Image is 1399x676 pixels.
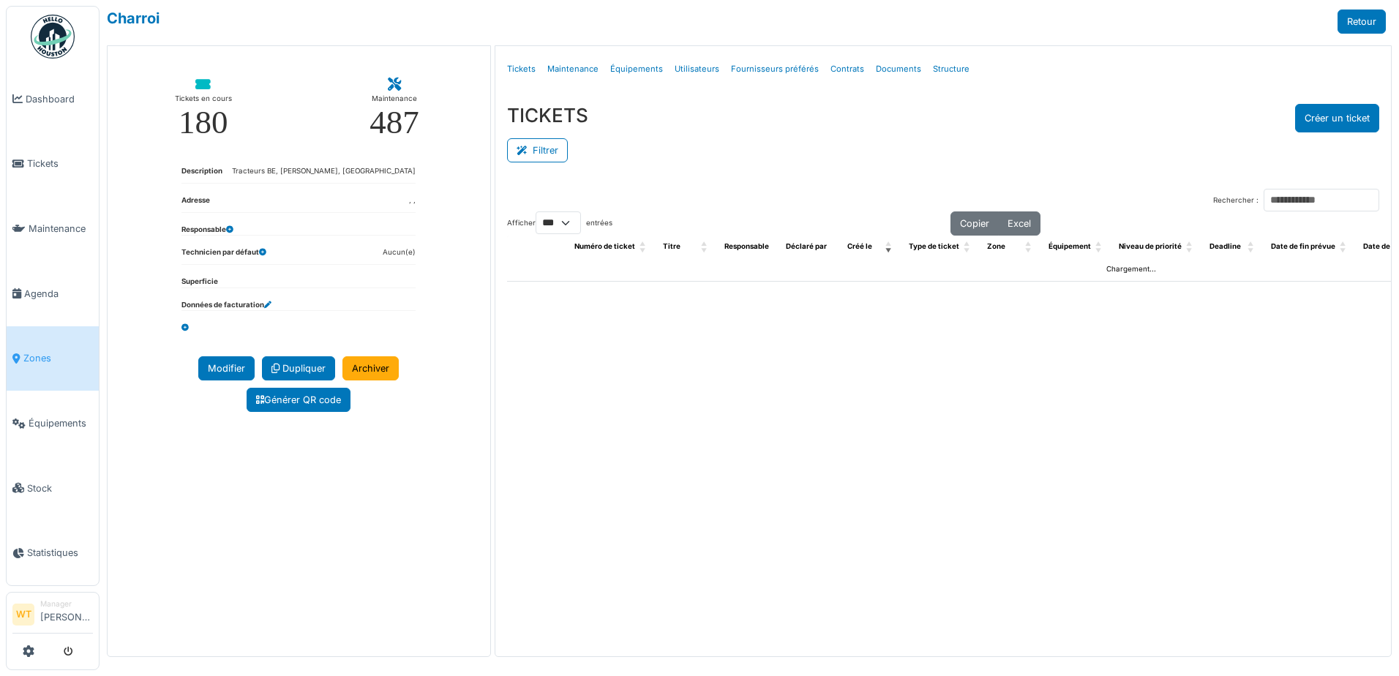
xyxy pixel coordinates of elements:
div: Manager [40,598,93,609]
a: Utilisateurs [669,52,725,86]
a: Modifier [198,356,255,380]
a: Retour [1338,10,1386,34]
a: Agenda [7,261,99,326]
dt: Responsable [181,225,233,236]
span: Équipements [29,416,93,430]
span: Date de fin prévue: Activate to sort [1340,236,1349,258]
a: Charroi [107,10,160,27]
dt: Adresse [181,195,210,212]
span: Niveau de priorité [1119,242,1182,250]
label: Afficher entrées [507,211,612,234]
a: Équipements [604,52,669,86]
span: Maintenance [29,222,93,236]
span: Déclaré par [786,242,827,250]
li: [PERSON_NAME] [40,598,93,630]
span: Type de ticket: Activate to sort [964,236,972,258]
a: Tickets [501,52,541,86]
span: Responsable [724,242,769,250]
a: Contrats [825,52,870,86]
a: Stock [7,456,99,521]
a: Dashboard [7,67,99,132]
a: Dupliquer [262,356,335,380]
a: Maintenance 487 [351,67,438,151]
a: Maintenance [541,52,604,86]
button: Copier [950,211,999,236]
span: Créé le [847,242,872,250]
button: Créer un ticket [1295,104,1379,132]
dt: Données de facturation [181,300,271,311]
a: Fournisseurs préférés [725,52,825,86]
dt: Description [181,166,222,183]
div: Tickets en cours [175,91,232,106]
div: 487 [370,106,419,139]
span: Stock [27,481,93,495]
a: Tickets en cours 180 [160,67,247,151]
div: 180 [179,106,228,139]
dd: Tracteurs BE, [PERSON_NAME], [GEOGRAPHIC_DATA] [232,166,416,177]
span: Deadline [1209,242,1241,250]
dd: Aucun(e) [383,247,416,258]
a: Zones [7,326,99,391]
span: Zone: Activate to sort [1025,236,1034,258]
dd: , , [409,195,416,206]
span: Zones [23,351,93,365]
span: Dashboard [26,92,93,106]
a: Archiver [342,356,399,380]
span: Statistiques [27,546,93,560]
dt: Superficie [181,277,218,288]
li: WT [12,604,34,626]
button: Filtrer [507,138,568,162]
span: Titre [663,242,680,250]
span: Tickets [27,157,93,170]
span: Excel [1008,218,1031,229]
span: Titre: Activate to sort [701,236,710,258]
label: Rechercher : [1213,195,1259,206]
a: Équipements [7,391,99,456]
a: WT Manager[PERSON_NAME] [12,598,93,634]
span: Type de ticket [909,242,959,250]
span: Créé le: Activate to remove sorting [885,236,894,258]
a: Statistiques [7,521,99,586]
dt: Technicien par défaut [181,247,266,264]
a: Tickets [7,132,99,197]
span: Équipement: Activate to sort [1095,236,1104,258]
select: Afficherentrées [536,211,581,234]
a: Documents [870,52,927,86]
button: Excel [998,211,1040,236]
span: Date de fin prévue [1271,242,1335,250]
span: Agenda [24,287,93,301]
span: Copier [960,218,989,229]
span: Zone [987,242,1005,250]
a: Maintenance [7,196,99,261]
span: Deadline: Activate to sort [1248,236,1256,258]
div: Maintenance [372,91,417,106]
h3: TICKETS [507,104,588,127]
a: Structure [927,52,975,86]
a: Générer QR code [247,388,350,412]
img: Badge_color-CXgf-gQk.svg [31,15,75,59]
span: Numéro de ticket: Activate to sort [640,236,648,258]
span: Niveau de priorité: Activate to sort [1186,236,1195,258]
span: Équipement [1049,242,1091,250]
span: Numéro de ticket [574,242,635,250]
